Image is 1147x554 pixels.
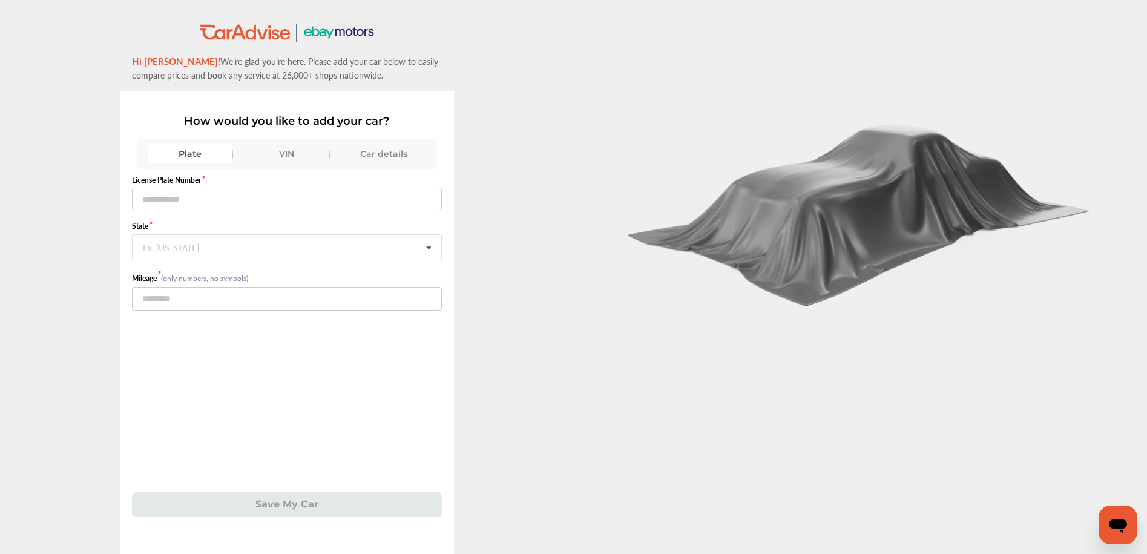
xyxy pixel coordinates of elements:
[341,144,426,163] div: Car details
[132,175,442,185] label: License Plate Number
[245,144,329,163] div: VIN
[132,55,438,81] span: We’re glad you’re here. Please add your car below to easily compare prices and book any service a...
[132,221,442,231] label: State
[132,273,161,283] label: Mileage
[618,111,1102,307] img: carCoverBlack.2823a3dccd746e18b3f8.png
[132,114,442,128] p: How would you like to add your car?
[132,54,220,67] span: Hi [PERSON_NAME]!
[161,273,248,283] small: (only numbers, no symbols)
[1099,506,1137,544] iframe: Button to launch messaging window
[148,144,232,163] div: Plate
[143,243,199,250] div: Ex. [US_STATE]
